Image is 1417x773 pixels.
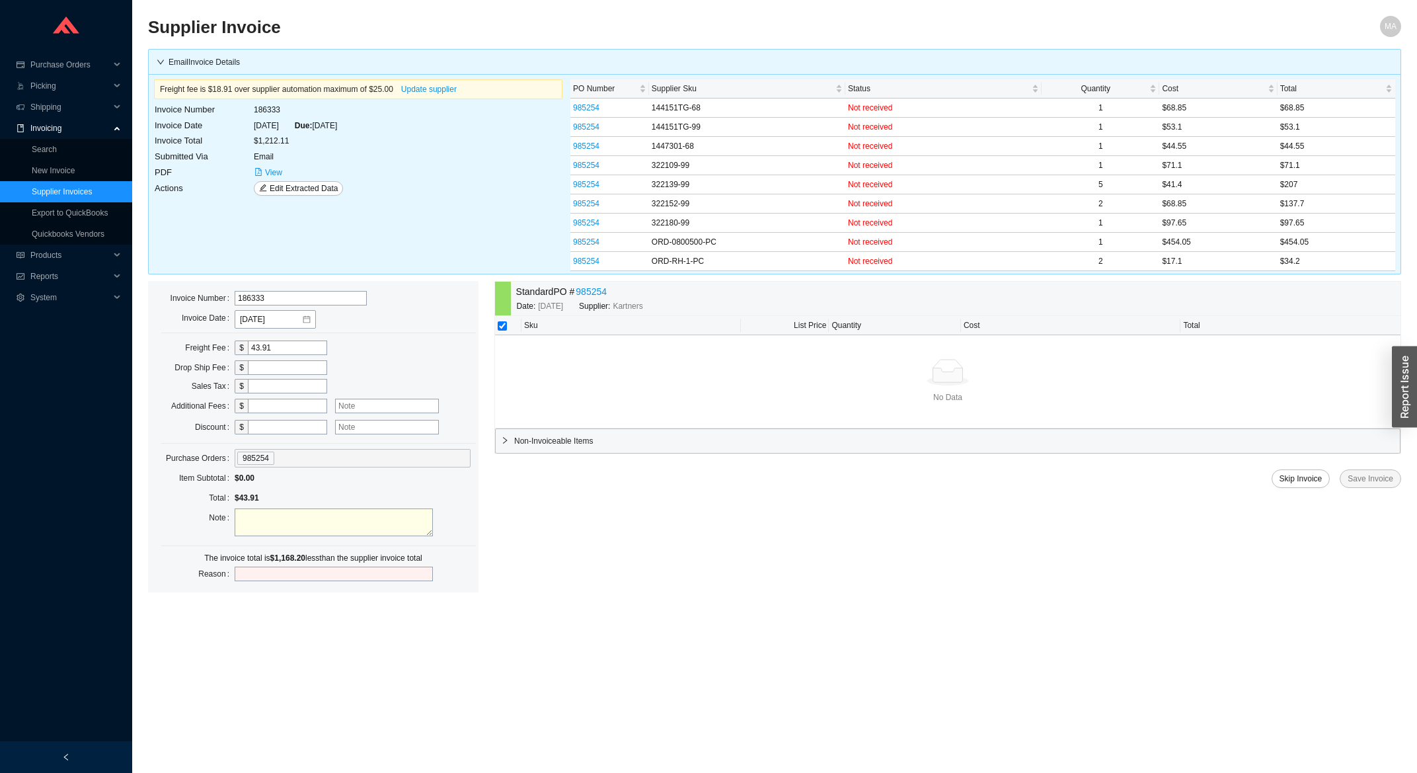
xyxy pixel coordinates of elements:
[30,75,110,97] span: Picking
[259,184,267,193] span: edit
[157,58,165,66] span: down
[848,197,1039,210] div: Not received
[182,309,235,327] label: Invoice Date
[1159,99,1277,118] td: $68.85
[1159,175,1277,194] td: $41.4
[192,377,235,395] label: Sales Tax
[166,449,235,468] label: Purchase Orders
[235,379,248,393] div: $
[30,54,110,75] span: Purchase Orders
[573,142,599,151] a: 985254
[254,165,283,180] button: file-pdfView
[1159,194,1277,214] td: $68.85
[1272,469,1330,488] button: Skip Invoice
[652,82,833,95] span: Supplier Sku
[741,316,829,335] th: List Price
[1159,252,1277,271] td: $17.1
[1159,79,1277,99] th: Cost sortable
[501,436,509,444] span: right
[1278,175,1395,194] td: $207
[185,339,235,357] label: Freight Fee
[16,251,25,259] span: read
[649,156,845,175] td: 322109-99
[649,233,845,252] td: ORD-0800500-PC
[1280,472,1322,485] span: Skip Invoice
[235,360,248,375] div: $
[174,358,235,377] label: Drop Ship Fee
[649,175,845,194] td: 322139-99
[848,140,1039,153] div: Not received
[649,252,845,271] td: ORD-RH-1-PC
[154,165,253,181] td: PDF
[171,397,235,415] label: Additional Fees
[848,101,1039,114] div: Not received
[32,145,57,154] a: Search
[573,103,599,112] a: 985254
[649,214,845,233] td: 322180-99
[1042,252,1159,271] td: 2
[32,208,108,218] a: Export to QuickBooks
[270,182,338,195] span: Edit Extracted Data
[160,83,556,96] div: Freight fee is $18.91 over supplier automation maximum of $25.00
[235,341,248,355] div: $
[576,284,607,300] a: 985254
[179,469,235,487] label: Item Subtotal
[335,420,439,434] input: Note
[335,399,439,413] input: Note
[573,161,599,170] a: 985254
[517,300,720,313] div: Date: Supplier:
[253,133,344,149] td: $1,212.11
[961,316,1181,335] th: Cost
[573,82,636,95] span: PO Number
[649,137,845,156] td: 1447301-68
[1162,82,1264,95] span: Cost
[16,124,25,132] span: book
[1340,469,1401,488] button: Save Invoice
[649,118,845,137] td: 144151TG-99
[1044,82,1147,95] span: Quantity
[253,102,344,118] td: 186333
[1278,156,1395,175] td: $71.1
[516,284,720,300] div: Standard PO #
[1278,118,1395,137] td: $53.1
[30,245,110,266] span: Products
[848,82,1029,95] span: Status
[154,118,253,134] td: Invoice Date
[270,553,305,563] span: $1,168.20
[1278,214,1395,233] td: $97.65
[237,452,274,465] span: 985254
[209,509,235,527] label: Note
[1042,137,1159,156] td: 1
[845,79,1042,99] th: Status sortable
[253,149,344,165] td: Email
[573,218,599,227] a: 985254
[265,166,282,179] span: View
[570,79,649,99] th: PO Number sortable
[148,16,1088,39] h2: Supplier Invoice
[235,473,254,483] span: $0.00
[16,61,25,69] span: credit-card
[1042,99,1159,118] td: 1
[498,391,1398,404] div: No Data
[154,102,253,118] td: Invoice Number
[1042,233,1159,252] td: 1
[573,237,599,247] a: 985254
[573,257,599,266] a: 985254
[1278,99,1395,118] td: $68.85
[32,187,92,196] a: Supplier Invoices
[1278,79,1395,99] th: Total sortable
[573,199,599,208] a: 985254
[1280,82,1383,95] span: Total
[521,316,742,335] th: Sku
[1042,214,1159,233] td: 1
[848,159,1039,172] div: Not received
[649,194,845,214] td: 322152-99
[538,300,563,313] span: [DATE]
[157,56,1393,69] div: Email Invoice Details
[209,489,235,507] label: Total
[1042,79,1159,99] th: Quantity sortable
[496,429,1400,453] div: Non-Invoiceable Items
[848,216,1039,229] div: Not received
[62,753,70,761] span: left
[198,565,235,583] label: Reason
